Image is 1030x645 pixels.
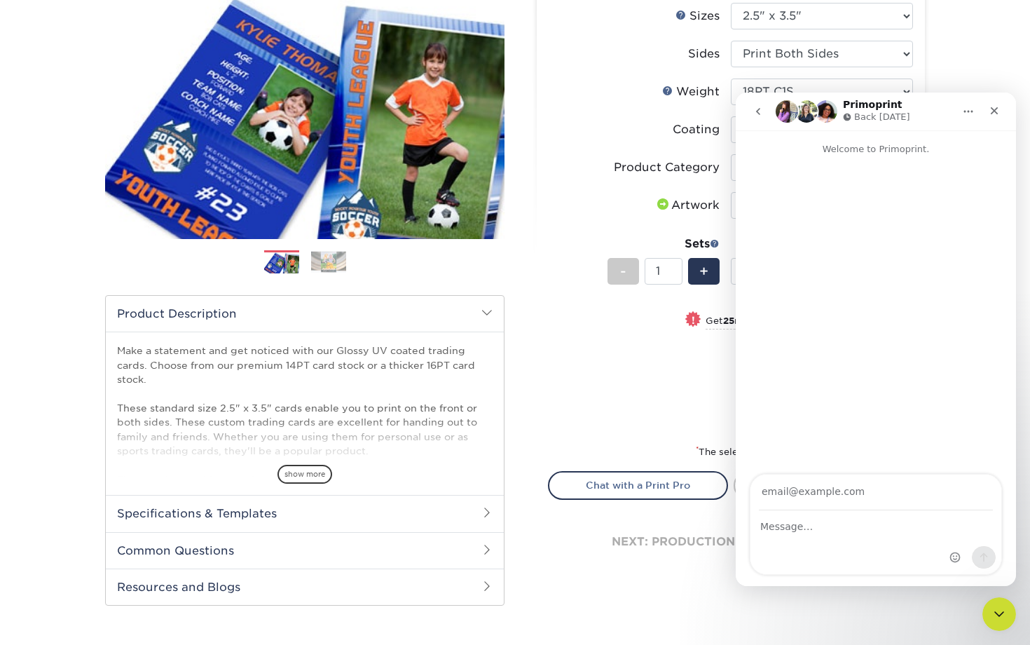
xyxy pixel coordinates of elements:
[607,236,720,252] div: Sets
[264,251,299,276] img: Trading Cards 01
[673,121,720,138] div: Coating
[106,296,504,332] h2: Product Description
[982,597,1016,631] iframe: Intercom live chat
[106,569,504,605] h2: Resources and Blogs
[706,315,913,330] small: Get more trading cards per set for
[734,471,914,499] a: Select All Options
[614,159,720,176] div: Product Category
[620,261,626,282] span: -
[736,93,1016,586] iframe: To enrich screen reader interactions, please activate Accessibility in Grammarly extension settings
[548,471,728,499] a: Chat with a Print Pro
[696,447,914,457] small: The selected quantity will be
[699,261,708,282] span: +
[723,315,734,326] strong: 25
[4,602,119,640] iframe: Google Customer Reviews
[692,313,695,327] span: !
[106,532,504,569] h2: Common Questions
[311,251,346,273] img: Trading Cards 02
[675,8,720,25] div: Sizes
[654,197,720,214] div: Artwork
[106,495,504,531] h2: Specifications & Templates
[117,344,493,515] p: Make a statement and get noticed with our Glossy UV coated trading cards. Choose from our premium...
[662,83,720,100] div: Weight
[688,46,720,62] div: Sides
[731,236,913,252] div: Quantity per Set
[548,500,914,584] div: next: production times & shipping
[277,465,332,484] span: show more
